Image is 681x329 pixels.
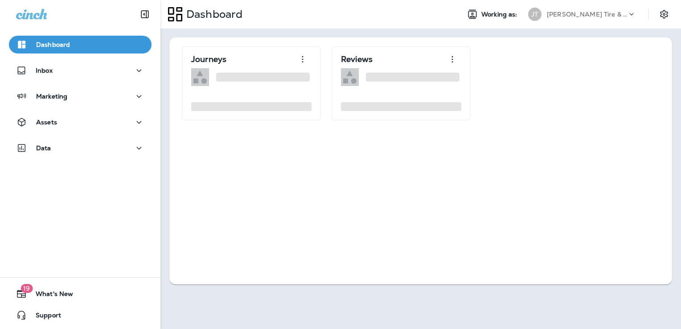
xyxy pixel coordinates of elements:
button: Assets [9,113,152,131]
button: Settings [656,6,672,22]
button: Marketing [9,87,152,105]
span: Support [27,312,61,322]
p: Journeys [191,55,226,64]
span: Working as: [481,11,519,18]
button: 19What's New [9,285,152,303]
span: 19 [21,284,33,293]
p: Inbox [36,67,53,74]
button: Inbox [9,62,152,79]
button: Dashboard [9,36,152,53]
p: Data [36,144,51,152]
p: Dashboard [183,8,242,21]
p: Marketing [36,93,67,100]
p: Assets [36,119,57,126]
div: JT [528,8,542,21]
p: [PERSON_NAME] Tire & Auto [547,11,627,18]
button: Collapse Sidebar [132,5,157,23]
p: Reviews [341,55,373,64]
button: Data [9,139,152,157]
button: Support [9,306,152,324]
p: Dashboard [36,41,70,48]
span: What's New [27,290,73,301]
